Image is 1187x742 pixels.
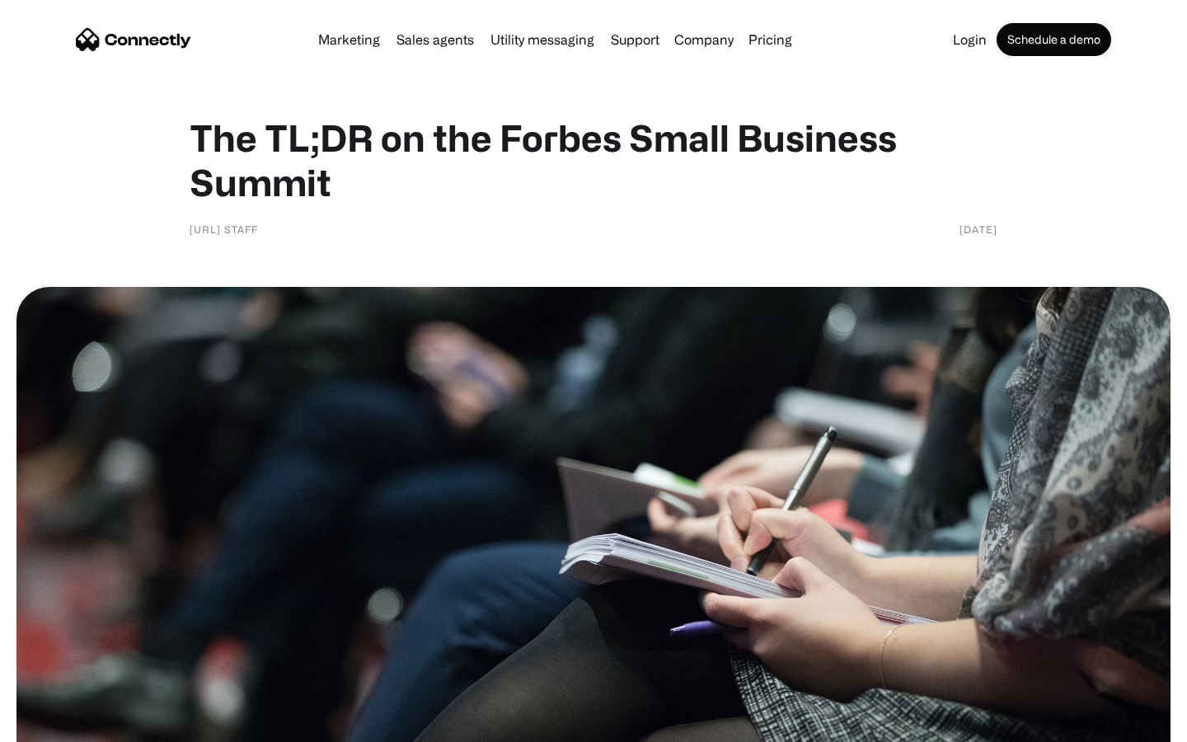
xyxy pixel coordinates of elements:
[959,221,997,237] div: [DATE]
[33,713,99,736] ul: Language list
[484,33,601,46] a: Utility messaging
[190,115,997,204] h1: The TL;DR on the Forbes Small Business Summit
[997,23,1111,56] a: Schedule a demo
[674,28,734,51] div: Company
[946,33,993,46] a: Login
[312,33,387,46] a: Marketing
[742,33,799,46] a: Pricing
[190,221,258,237] div: [URL] Staff
[604,33,666,46] a: Support
[390,33,481,46] a: Sales agents
[16,713,99,736] aside: Language selected: English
